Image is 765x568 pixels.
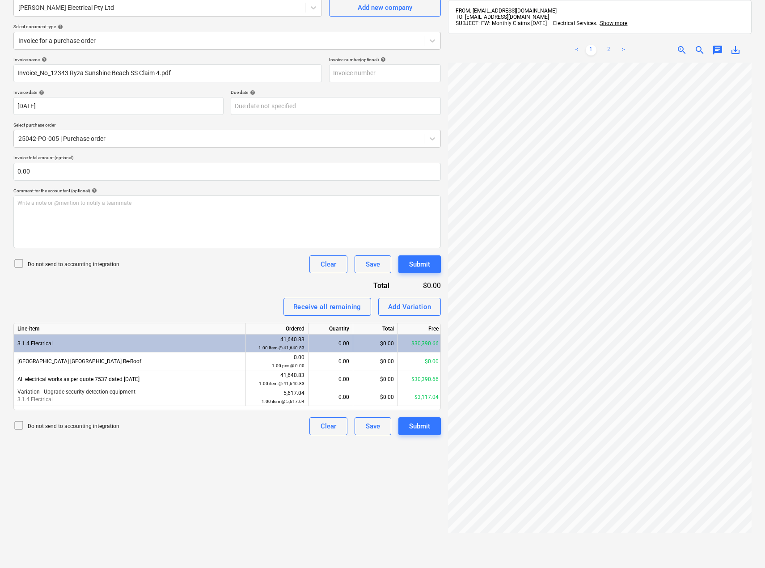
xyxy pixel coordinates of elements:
[398,352,443,370] div: $0.00
[13,64,322,82] input: Invoice name
[249,371,304,388] div: 41,640.83
[258,345,304,350] small: 1.00 Item @ 41,640.83
[456,20,596,26] span: SUBJECT: FW: Monthly Claims [DATE] – Electrical Services
[712,45,723,55] span: chat
[13,57,322,63] div: Invoice name
[13,188,441,194] div: Comment for the accountant (optional)
[379,57,386,62] span: help
[329,64,441,82] input: Invoice number
[14,323,246,335] div: Line-item
[321,420,336,432] div: Clear
[28,423,119,430] p: Do not send to accounting integration
[246,323,309,335] div: Ordered
[355,417,391,435] button: Save
[366,259,380,270] div: Save
[586,45,596,55] a: Page 1 is your current page
[17,340,53,347] span: 3.1.4 Electrical
[329,57,441,63] div: Invoice number (optional)
[321,259,336,270] div: Clear
[694,45,705,55] span: zoom_out
[398,335,443,352] div: $30,390.66
[293,301,361,313] div: Receive all remaining
[353,370,398,388] div: $0.00
[17,396,53,403] span: 3.1.4 Electrical
[312,352,349,370] div: 0.00
[353,323,398,335] div: Total
[596,20,627,26] span: ...
[456,8,557,14] span: FROM: [EMAIL_ADDRESS][DOMAIN_NAME]
[13,155,441,162] p: Invoice total amount (optional)
[13,24,441,30] div: Select document type
[309,417,347,435] button: Clear
[14,352,246,370] div: [GEOGRAPHIC_DATA] [GEOGRAPHIC_DATA] Re-Roof
[56,24,63,30] span: help
[388,301,431,313] div: Add Variation
[13,89,224,95] div: Invoice date
[309,323,353,335] div: Quantity
[249,389,304,406] div: 5,617.04
[13,97,224,115] input: Invoice date not specified
[398,255,441,273] button: Submit
[90,188,97,193] span: help
[398,370,443,388] div: $30,390.66
[312,388,349,406] div: 0.00
[409,259,430,270] div: Submit
[231,89,441,95] div: Due date
[249,335,304,352] div: 41,640.83
[398,417,441,435] button: Submit
[17,389,135,395] span: Variation - Upgrade security detection equipment
[353,335,398,352] div: $0.00
[355,255,391,273] button: Save
[262,399,304,404] small: 1.00 item @ 5,617.04
[720,525,765,568] iframe: Chat Widget
[366,420,380,432] div: Save
[730,45,741,55] span: save_alt
[353,352,398,370] div: $0.00
[249,353,304,370] div: 0.00
[283,298,371,316] button: Receive all remaining
[358,2,412,13] div: Add new company
[248,90,255,95] span: help
[37,90,44,95] span: help
[398,388,443,406] div: $3,117.04
[353,388,398,406] div: $0.00
[312,335,349,352] div: 0.00
[571,45,582,55] a: Previous page
[40,57,47,62] span: help
[378,298,441,316] button: Add Variation
[272,363,304,368] small: 1.00 pcs @ 0.00
[618,45,629,55] a: Next page
[13,122,441,130] p: Select purchase order
[259,381,304,386] small: 1.00 item @ 41,640.83
[604,45,614,55] a: Page 2
[409,420,430,432] div: Submit
[309,255,347,273] button: Clear
[28,261,119,268] p: Do not send to accounting integration
[456,14,549,20] span: TO: [EMAIL_ADDRESS][DOMAIN_NAME]
[312,370,349,388] div: 0.00
[13,163,441,181] input: Invoice total amount (optional)
[398,323,443,335] div: Free
[14,370,246,388] div: All electrical works as per quote 7537 dated [DATE]
[676,45,687,55] span: zoom_in
[600,20,627,26] span: Show more
[325,280,403,291] div: Total
[231,97,441,115] input: Due date not specified
[404,280,441,291] div: $0.00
